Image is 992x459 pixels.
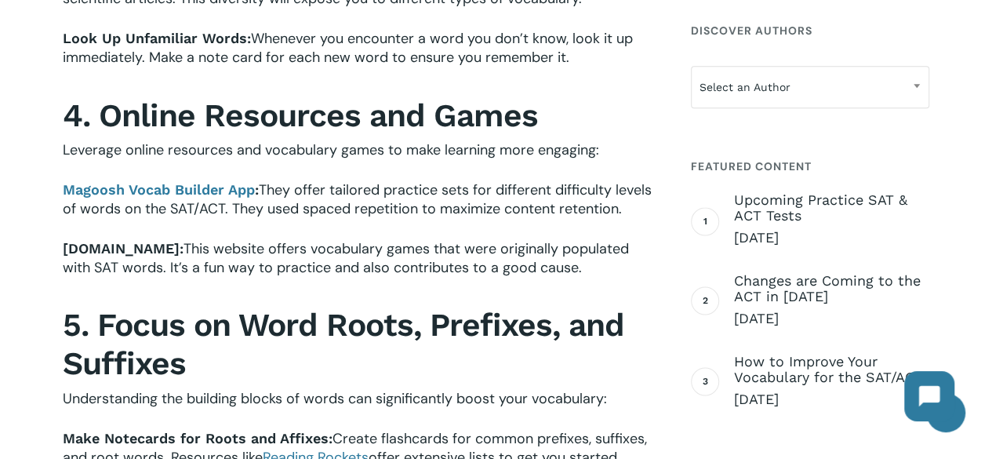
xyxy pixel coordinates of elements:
span: Whenever you encounter a word you don’t know, look it up immediately. Make a note card for each n... [63,29,633,67]
h4: Discover Authors [691,16,929,45]
a: How to Improve Your Vocabulary for the SAT/ACT [DATE] [734,354,929,409]
b: Magoosh Vocab Builder App [63,180,255,197]
b: [DOMAIN_NAME] [63,239,180,256]
b: : [255,180,259,197]
a: [DOMAIN_NAME] [63,239,180,257]
strong: 5. Focus on Word Roots, Prefixes, and Suffixes [63,305,624,381]
b: Make Notecards for Roots and Affixes: [63,429,332,446]
b: Look Up Unfamiliar Words: [63,30,251,46]
iframe: Chatbot [888,355,970,437]
span: Changes are Coming to the ACT in [DATE] [734,273,929,304]
a: Upcoming Practice SAT & ACT Tests [DATE] [734,192,929,247]
a: Changes are Coming to the ACT in [DATE] [DATE] [734,273,929,328]
span: Select an Author [691,66,929,108]
span: [DATE] [734,228,929,247]
span: Leverage online resources and vocabulary games to make learning more engaging: [63,140,599,158]
span: They offer tailored practice sets for different difficulty levels of words on the SAT/ACT. They u... [63,180,652,217]
strong: 4. Online Resources and Games [63,96,538,133]
span: This website offers vocabulary games that were originally populated with SAT words. It’s a fun wa... [63,239,629,276]
span: Select an Author [692,71,928,104]
h4: Featured Content [691,152,929,180]
span: How to Improve Your Vocabulary for the SAT/ACT [734,354,929,385]
span: [DATE] [734,390,929,409]
span: [DATE] [734,309,929,328]
a: Magoosh Vocab Builder App [63,180,255,199]
span: Upcoming Practice SAT & ACT Tests [734,192,929,224]
span: Understanding the building blocks of words can significantly boost your vocabulary: [63,388,607,407]
b: : [180,239,184,256]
